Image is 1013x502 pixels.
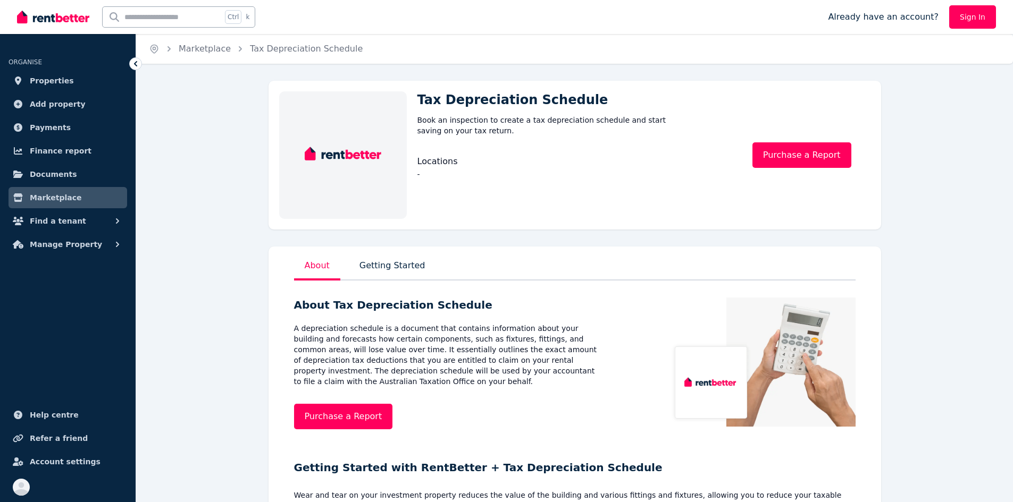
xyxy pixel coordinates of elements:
[30,74,74,87] span: Properties
[30,409,79,421] span: Help centre
[294,297,600,312] h5: About Tax Depreciation Schedule
[9,404,127,426] a: Help centre
[668,297,856,427] img: Tax Depreciation Schedule
[250,44,363,54] a: Tax Depreciation Schedule
[9,93,127,115] a: Add property
[30,144,91,157] span: Finance report
[9,428,127,449] a: Refer a friend
[305,141,381,166] img: Tax Depreciation Schedule
[294,404,393,429] a: Purchase a Report
[30,238,102,251] span: Manage Property
[9,58,42,66] span: ORGANISE
[9,140,127,161] a: Finance report
[9,164,127,185] a: Documents
[9,70,127,91] a: Properties
[417,170,420,178] span: -
[30,215,86,227] span: Find a tenant
[136,34,375,64] nav: Breadcrumb
[246,13,249,21] span: k
[417,115,690,136] p: Book an inspection to create a tax depreciation schedule and start saving on your tax return.
[417,91,690,108] h1: Tax Depreciation Schedule
[30,98,86,110] span: Add property
[417,155,569,168] p: Locations
[294,323,600,387] p: A depreciation schedule is a document that contains information about your building and forecasts...
[294,460,856,475] p: Getting Started with RentBetter + Tax Depreciation Schedule
[30,191,81,204] span: Marketplace
[828,11,939,23] span: Already have an account?
[30,121,71,134] span: Payments
[9,210,127,232] button: Find a tenant
[294,257,340,280] p: About
[30,455,101,468] span: Account settings
[752,142,851,168] a: Purchase a Report
[9,187,127,208] a: Marketplace
[30,168,77,181] span: Documents
[9,117,127,138] a: Payments
[9,234,127,255] button: Manage Property
[30,432,88,445] span: Refer a friend
[225,10,241,24] span: Ctrl
[17,9,89,25] img: RentBetter
[949,5,996,29] a: Sign In
[9,451,127,472] a: Account settings
[179,44,231,54] a: Marketplace
[357,257,428,280] p: Getting Started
